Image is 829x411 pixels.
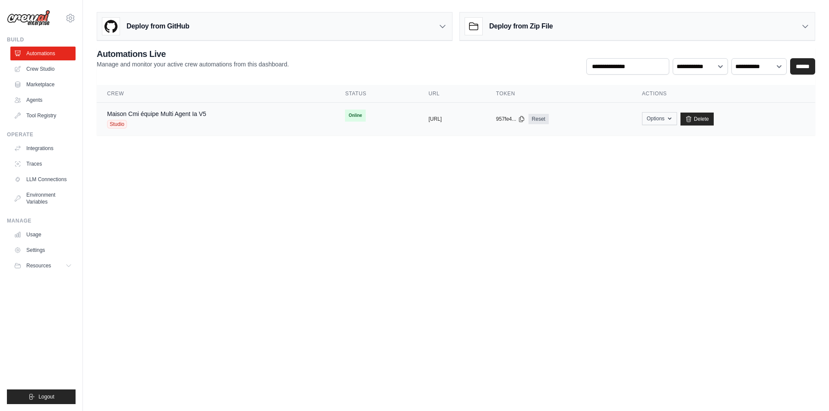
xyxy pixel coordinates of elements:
[642,112,677,125] button: Options
[10,228,76,242] a: Usage
[10,173,76,186] a: LLM Connections
[489,21,553,31] h3: Deploy from Zip File
[107,110,206,117] a: Maison Cmi équipe Multi Agent Ia V5
[7,389,76,404] button: Logout
[38,393,54,400] span: Logout
[496,116,525,122] button: 957fe4...
[345,110,365,122] span: Online
[26,262,51,269] span: Resources
[786,370,829,411] div: Widget de chat
[127,21,189,31] h3: Deploy from GitHub
[7,36,76,43] div: Build
[10,141,76,155] a: Integrations
[10,188,76,209] a: Environment Variables
[7,131,76,138] div: Operate
[10,157,76,171] a: Traces
[335,85,418,103] th: Status
[680,113,714,125] a: Delete
[97,85,335,103] th: Crew
[10,109,76,122] a: Tool Registry
[10,243,76,257] a: Settings
[528,114,549,124] a: Reset
[10,259,76,273] button: Resources
[10,62,76,76] a: Crew Studio
[486,85,632,103] th: Token
[10,78,76,91] a: Marketplace
[418,85,486,103] th: URL
[786,370,829,411] iframe: Chat Widget
[10,93,76,107] a: Agents
[10,47,76,60] a: Automations
[7,217,76,224] div: Manage
[97,48,289,60] h2: Automations Live
[97,60,289,69] p: Manage and monitor your active crew automations from this dashboard.
[7,10,50,26] img: Logo
[107,120,127,129] span: Studio
[102,18,120,35] img: GitHub Logo
[632,85,815,103] th: Actions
